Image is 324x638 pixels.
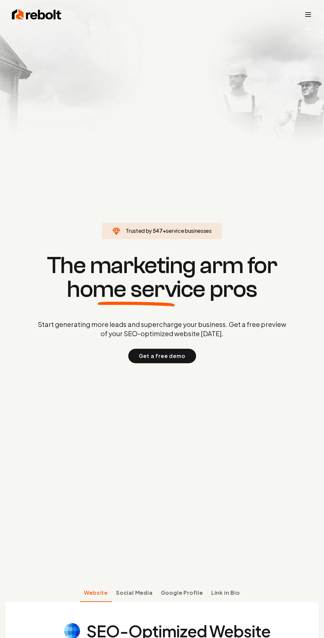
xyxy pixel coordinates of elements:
[207,585,244,602] button: Link in Bio
[163,227,166,234] span: +
[153,227,163,235] span: 547
[116,589,153,597] span: Social Media
[112,585,157,602] button: Social Media
[67,277,205,301] span: home service
[211,589,240,597] span: Link in Bio
[166,227,211,234] span: service businesses
[157,585,207,602] button: Google Profile
[84,589,108,597] span: Website
[12,8,61,21] img: Rebolt Logo
[161,589,203,597] span: Google Profile
[128,349,196,363] button: Get a free demo
[126,227,152,234] span: Trusted by
[5,254,319,301] h1: The marketing arm for pros
[80,585,112,602] button: Website
[304,11,312,18] button: Toggle mobile menu
[36,320,288,338] p: Start generating more leads and supercharge your business. Get a free preview of your SEO-optimiz...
